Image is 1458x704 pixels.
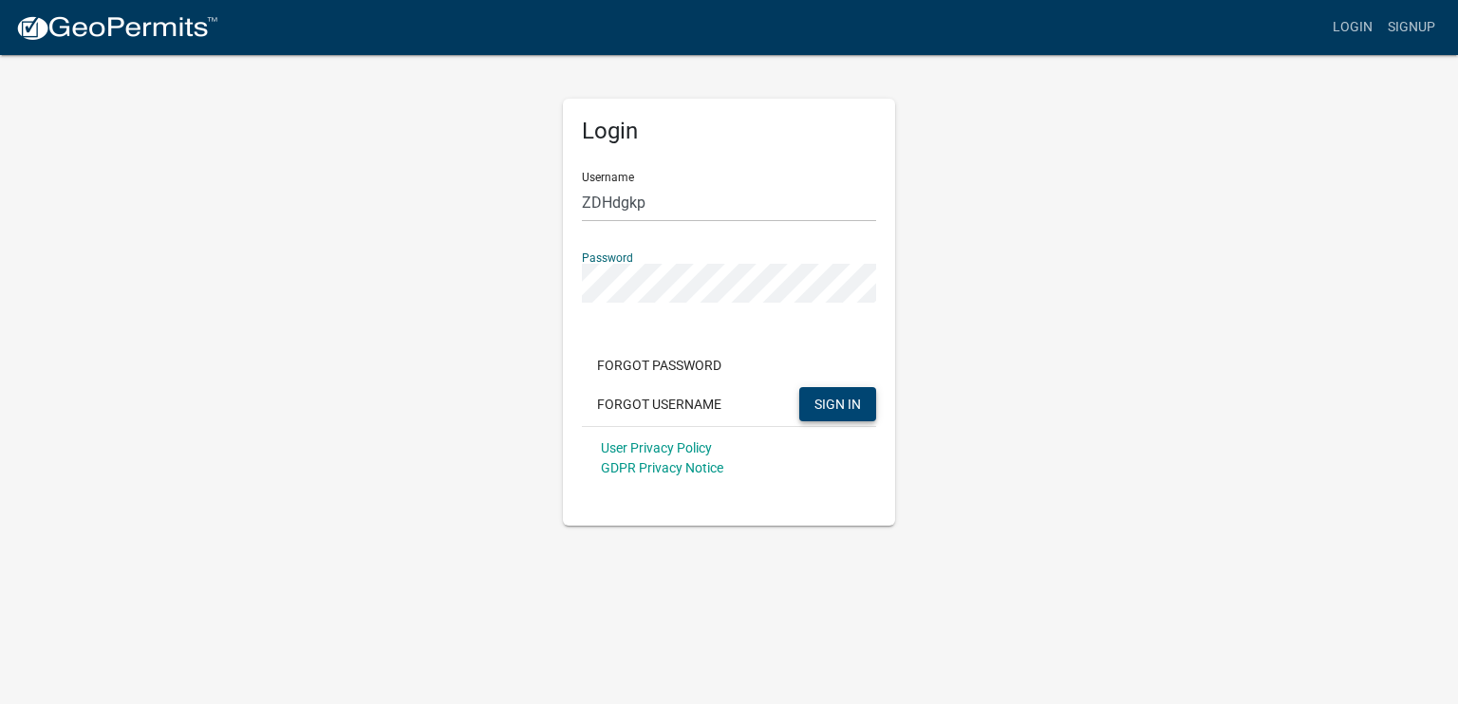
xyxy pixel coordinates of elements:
button: Forgot Password [582,348,737,382]
a: GDPR Privacy Notice [601,460,723,475]
a: User Privacy Policy [601,440,712,455]
span: SIGN IN [814,396,861,411]
h5: Login [582,118,876,145]
a: Signup [1380,9,1443,46]
button: SIGN IN [799,387,876,421]
a: Login [1325,9,1380,46]
button: Forgot Username [582,387,737,421]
